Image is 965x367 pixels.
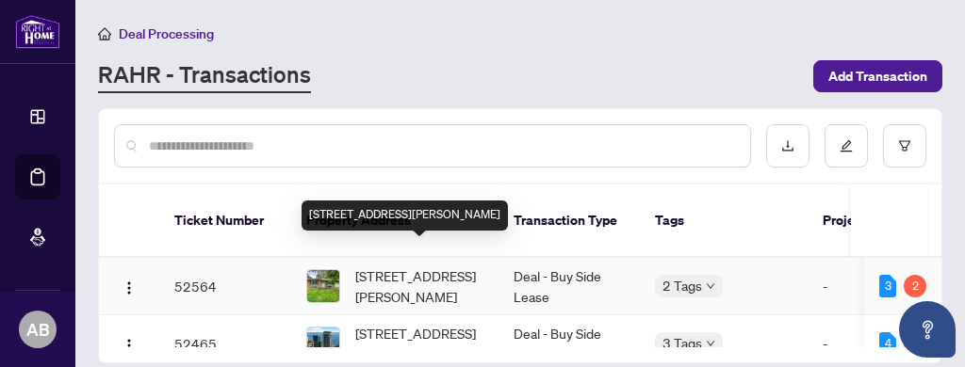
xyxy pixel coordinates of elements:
[825,124,868,168] button: edit
[808,184,921,258] th: Project Name
[706,339,715,348] span: down
[879,275,896,297] div: 3
[26,316,50,343] span: AB
[98,59,311,93] a: RAHR - Transactions
[766,124,810,168] button: download
[883,124,926,168] button: filter
[706,281,715,291] span: down
[159,184,291,258] th: Ticket Number
[291,184,499,258] th: Property Address
[662,275,702,296] span: 2 Tags
[662,332,702,354] span: 3 Tags
[781,139,794,152] span: download
[355,265,483,307] span: [STREET_ADDRESS][PERSON_NAME]
[15,14,60,49] img: logo
[114,328,144,359] button: Logo
[879,332,896,355] div: 4
[159,258,291,315] td: 52564
[899,301,956,358] button: Open asap
[499,258,640,315] td: Deal - Buy Side Lease
[114,271,144,301] button: Logo
[302,200,508,231] div: [STREET_ADDRESS][PERSON_NAME]
[122,280,137,295] img: Logo
[355,323,483,364] span: [STREET_ADDRESS][PERSON_NAME]
[813,60,942,92] button: Add Transaction
[808,258,921,315] td: -
[898,139,911,152] span: filter
[499,184,640,258] th: Transaction Type
[119,25,214,42] span: Deal Processing
[98,27,111,40] span: home
[307,270,339,302] img: thumbnail-img
[307,327,339,359] img: thumbnail-img
[640,184,808,258] th: Tags
[840,139,853,152] span: edit
[828,61,927,91] span: Add Transaction
[122,338,137,353] img: Logo
[904,275,926,297] div: 2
